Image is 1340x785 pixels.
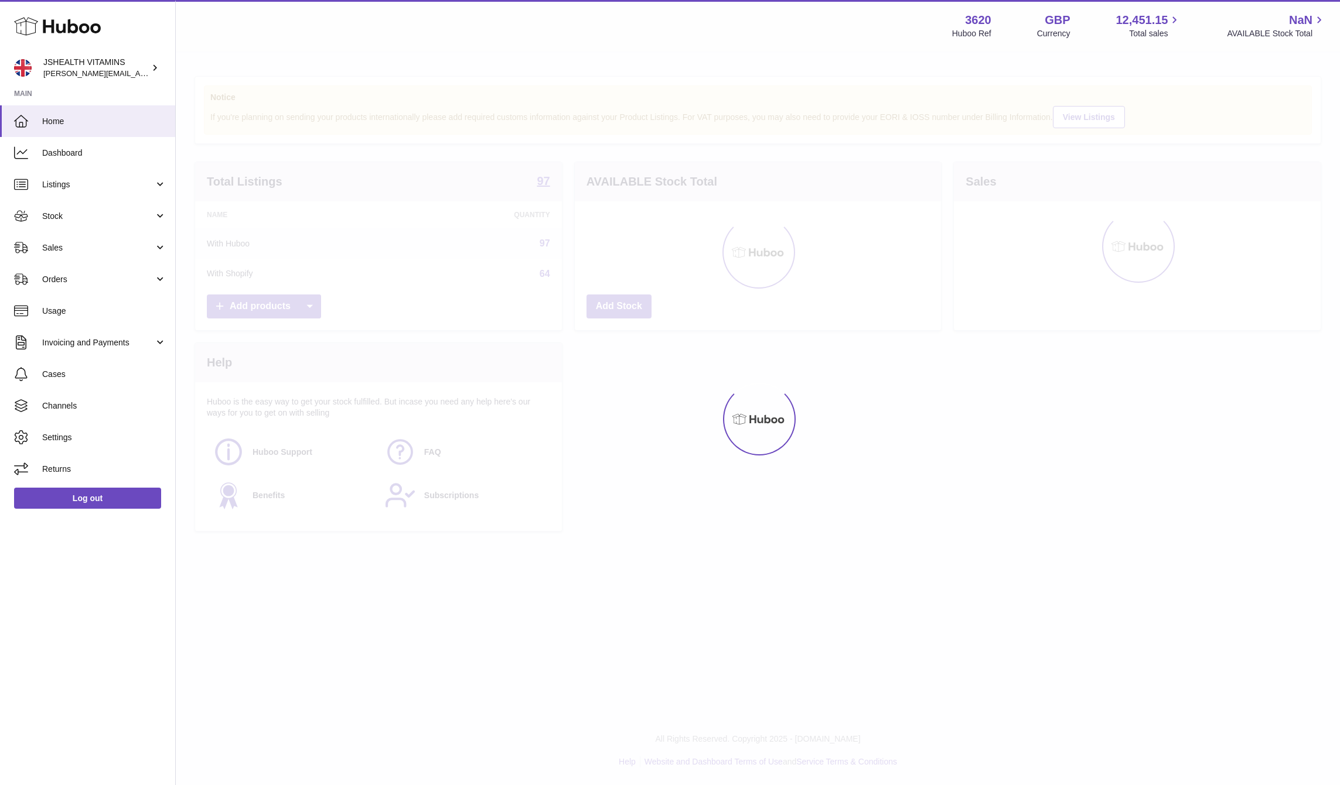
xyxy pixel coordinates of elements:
[1116,12,1168,28] span: 12,451.15
[42,400,166,412] span: Channels
[1227,28,1326,39] span: AVAILABLE Stock Total
[42,116,166,127] span: Home
[42,337,154,348] span: Invoicing and Payments
[1129,28,1181,39] span: Total sales
[42,242,154,253] span: Sales
[952,28,991,39] div: Huboo Ref
[1045,12,1070,28] strong: GBP
[42,179,154,190] span: Listings
[42,274,154,285] span: Orders
[1289,12,1312,28] span: NaN
[43,57,149,79] div: JSHEALTH VITAMINS
[42,432,166,443] span: Settings
[42,211,154,222] span: Stock
[42,306,166,317] span: Usage
[43,68,235,78] span: [PERSON_NAME][EMAIL_ADDRESS][DOMAIN_NAME]
[42,148,166,159] span: Dashboard
[1037,28,1070,39] div: Currency
[1227,12,1326,39] a: NaN AVAILABLE Stock Total
[14,59,32,77] img: francesca@jshealthvitamins.com
[42,369,166,380] span: Cases
[14,488,161,509] a: Log out
[1116,12,1181,39] a: 12,451.15 Total sales
[42,464,166,475] span: Returns
[965,12,991,28] strong: 3620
